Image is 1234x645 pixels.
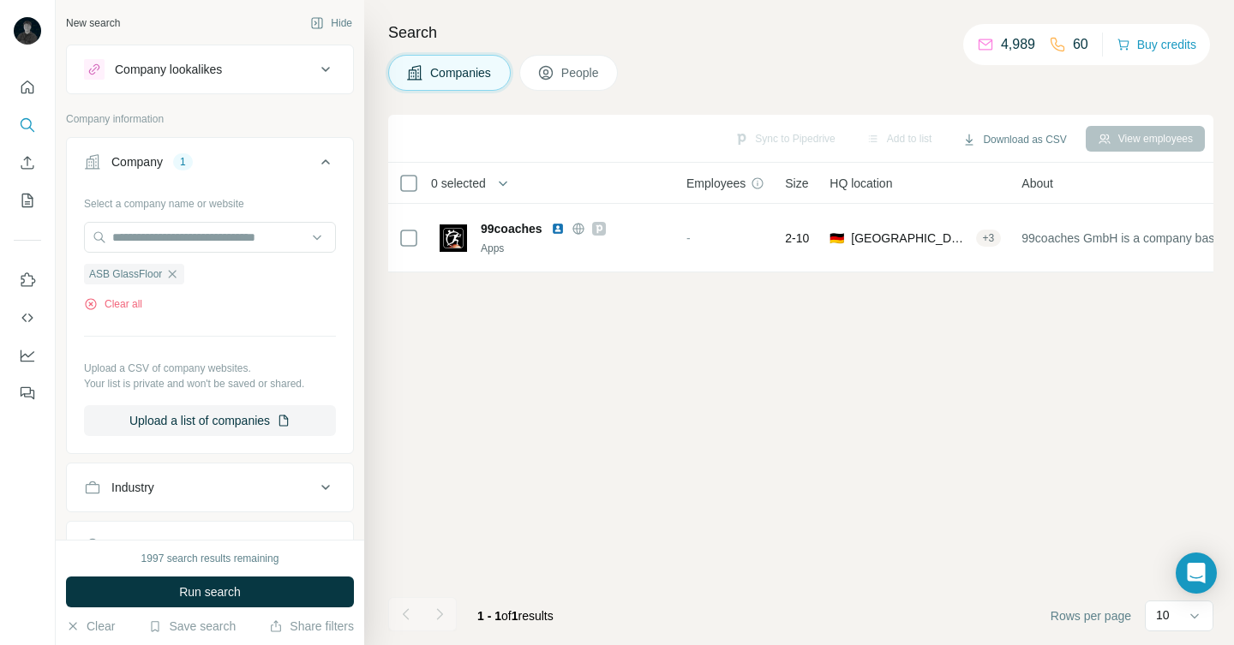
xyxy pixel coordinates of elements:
span: Size [785,175,808,192]
button: Run search [66,576,354,607]
button: Download as CSV [950,127,1078,152]
div: + 3 [976,230,1002,246]
span: 🇩🇪 [830,230,844,247]
div: New search [66,15,120,31]
span: 0 selected [431,175,486,192]
span: Employees [686,175,746,192]
div: 1 [173,154,193,170]
span: 1 - 1 [477,609,501,623]
button: Industry [67,467,353,508]
button: Search [14,110,41,140]
span: [GEOGRAPHIC_DATA], [GEOGRAPHIC_DATA]|[GEOGRAPHIC_DATA] [851,230,968,247]
div: Company lookalikes [115,61,222,78]
span: About [1021,175,1053,192]
button: Dashboard [14,340,41,371]
p: Your list is private and won't be saved or shared. [84,376,336,391]
button: Company1 [67,141,353,189]
div: Open Intercom Messenger [1176,552,1217,594]
button: Clear [66,618,115,635]
span: of [501,609,512,623]
button: Share filters [269,618,354,635]
span: People [561,64,601,81]
img: LinkedIn logo [551,222,565,236]
p: 4,989 [1001,34,1035,55]
span: ASB GlassFloor [89,266,162,282]
span: Rows per page [1051,607,1131,624]
div: Company [111,153,163,170]
button: Feedback [14,378,41,409]
div: Select a company name or website [84,189,336,212]
button: Quick start [14,72,41,103]
button: Enrich CSV [14,147,41,178]
span: 1 [512,609,518,623]
span: - [686,231,691,245]
span: results [477,609,554,623]
button: Save search [148,618,236,635]
span: 99coaches [481,220,542,237]
button: Clear all [84,296,142,312]
div: Apps [481,241,666,256]
div: Industry [111,479,154,496]
img: Logo of 99coaches [440,224,467,252]
h4: Search [388,21,1213,45]
p: 60 [1073,34,1088,55]
span: Companies [430,64,493,81]
button: Hide [298,10,364,36]
p: 10 [1156,606,1170,624]
button: Company lookalikes [67,49,353,90]
button: Use Surfe on LinkedIn [14,265,41,296]
button: Buy credits [1117,33,1196,57]
div: 1997 search results remaining [141,551,279,566]
span: Run search [179,583,241,600]
p: Upload a CSV of company websites. [84,361,336,376]
button: Upload a list of companies [84,405,336,436]
span: 2-10 [785,230,809,247]
img: Avatar [14,17,41,45]
div: HQ location [111,537,174,554]
button: HQ location [67,525,353,566]
p: Company information [66,111,354,127]
button: My lists [14,185,41,216]
button: Use Surfe API [14,302,41,333]
span: HQ location [830,175,892,192]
